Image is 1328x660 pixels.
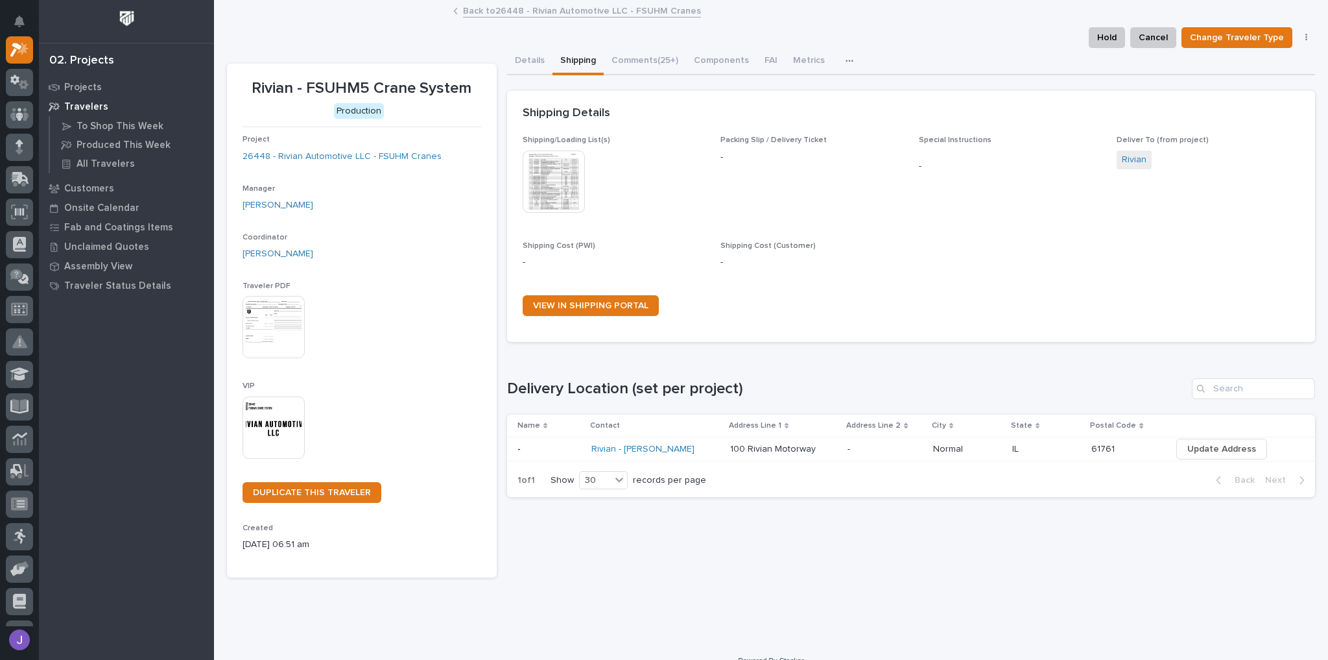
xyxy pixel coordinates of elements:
[64,241,149,253] p: Unclaimed Quotes
[50,117,214,135] a: To Shop This Week
[1091,441,1117,455] p: 61761
[243,185,275,193] span: Manager
[720,151,903,164] p: -
[77,158,135,170] p: All Travelers
[1097,30,1117,45] span: Hold
[932,419,946,433] p: City
[533,301,648,310] span: VIEW IN SHIPPING PORTAL
[1089,27,1125,48] button: Hold
[591,444,694,455] a: Rivian - [PERSON_NAME]
[1090,419,1136,433] p: Postal Code
[523,136,610,144] span: Shipping/Loading List(s)
[39,77,214,97] a: Projects
[243,247,313,261] a: [PERSON_NAME]
[39,276,214,295] a: Traveler Status Details
[507,437,1316,461] tr: -- Rivian - [PERSON_NAME] 100 Rivian Motorway100 Rivian Motorway -- NormalNormal ILIL 6176161761 ...
[507,48,552,75] button: Details
[64,261,132,273] p: Assembly View
[1181,27,1292,48] button: Change Traveler Type
[64,222,173,234] p: Fab and Coatings Items
[6,626,33,654] button: users-avatar
[243,199,313,212] a: [PERSON_NAME]
[64,202,139,214] p: Onsite Calendar
[580,474,611,487] div: 30
[1190,30,1284,45] span: Change Traveler Type
[1187,441,1256,457] span: Update Address
[243,524,273,532] span: Created
[919,136,991,144] span: Special Instructions
[64,101,108,113] p: Travelers
[243,79,481,98] p: Rivian - FSUHM5 Crane System
[49,54,114,68] div: 02. Projects
[1265,474,1294,486] span: Next
[1227,474,1255,486] span: Back
[463,3,701,18] a: Back to26448 - Rivian Automotive LLC - FSUHM Cranes
[730,441,818,455] p: 100 Rivian Motorway
[39,97,214,116] a: Travelers
[846,419,901,433] p: Address Line 2
[590,419,620,433] p: Contact
[243,282,290,290] span: Traveler PDF
[1205,474,1260,486] button: Back
[720,136,827,144] span: Packing Slip / Delivery Ticket
[1260,474,1315,486] button: Next
[1117,136,1209,144] span: Deliver To (from project)
[39,198,214,217] a: Onsite Calendar
[1012,441,1021,455] p: IL
[848,441,853,455] p: -
[64,82,102,93] p: Projects
[604,48,686,75] button: Comments (25+)
[16,16,33,36] div: Notifications
[77,140,171,151] p: Produced This Week
[757,48,785,75] button: FAI
[243,482,381,503] a: DUPLICATE THIS TRAVELER
[39,178,214,198] a: Customers
[115,6,139,31] img: Workspace Logo
[50,136,214,154] a: Produced This Week
[517,419,540,433] p: Name
[1130,27,1176,48] button: Cancel
[517,441,523,455] p: -
[523,106,610,121] h2: Shipping Details
[720,242,816,250] span: Shipping Cost (Customer)
[39,237,214,256] a: Unclaimed Quotes
[334,103,384,119] div: Production
[552,48,604,75] button: Shipping
[6,8,33,35] button: Notifications
[1122,153,1146,167] a: Rivian
[243,234,287,241] span: Coordinator
[507,380,1187,398] h1: Delivery Location (set per project)
[39,217,214,237] a: Fab and Coatings Items
[243,538,481,552] p: [DATE] 06:51 am
[1139,30,1168,45] span: Cancel
[933,441,966,455] p: Normal
[551,475,574,486] p: Show
[243,136,270,143] span: Project
[64,280,171,292] p: Traveler Status Details
[523,242,595,250] span: Shipping Cost (PWI)
[1011,419,1032,433] p: State
[686,48,757,75] button: Components
[243,382,255,390] span: VIP
[77,121,163,132] p: To Shop This Week
[523,256,705,269] p: -
[523,295,659,316] a: VIEW IN SHIPPING PORTAL
[1176,439,1267,459] button: Update Address
[39,256,214,276] a: Assembly View
[729,419,781,433] p: Address Line 1
[253,488,371,497] span: DUPLICATE THIS TRAVELER
[720,256,903,269] p: -
[919,160,1102,173] p: -
[785,48,833,75] button: Metrics
[633,475,706,486] p: records per page
[243,150,442,164] a: 26448 - Rivian Automotive LLC - FSUHM Cranes
[64,183,114,195] p: Customers
[50,154,214,173] a: All Travelers
[507,465,545,496] p: 1 of 1
[1192,378,1315,399] input: Search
